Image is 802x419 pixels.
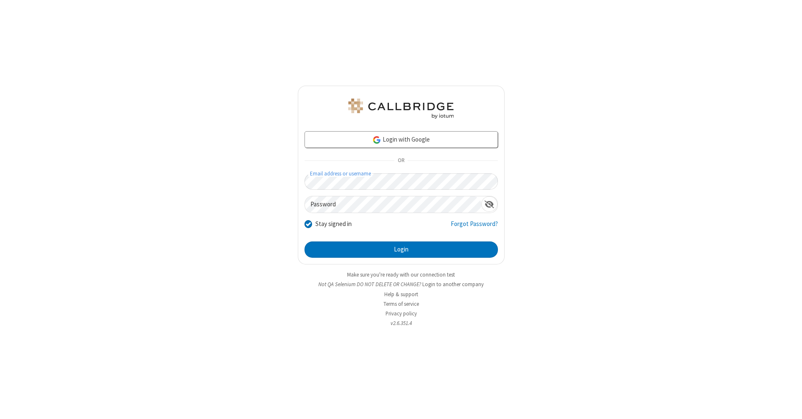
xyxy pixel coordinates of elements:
li: Not QA Selenium DO NOT DELETE OR CHANGE? [298,280,505,288]
span: OR [394,155,408,167]
a: Terms of service [383,300,419,307]
div: Show password [481,196,497,212]
input: Password [305,196,481,213]
a: Login with Google [305,131,498,148]
a: Help & support [384,291,418,298]
label: Stay signed in [315,219,352,229]
iframe: Chat [781,397,796,413]
a: Make sure you're ready with our connection test [347,271,455,278]
a: Privacy policy [386,310,417,317]
img: google-icon.png [372,135,381,145]
button: Login [305,241,498,258]
button: Login to another company [422,280,484,288]
img: QA Selenium DO NOT DELETE OR CHANGE [347,99,455,119]
input: Email address or username [305,173,498,190]
li: v2.6.351.4 [298,319,505,327]
a: Forgot Password? [451,219,498,235]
